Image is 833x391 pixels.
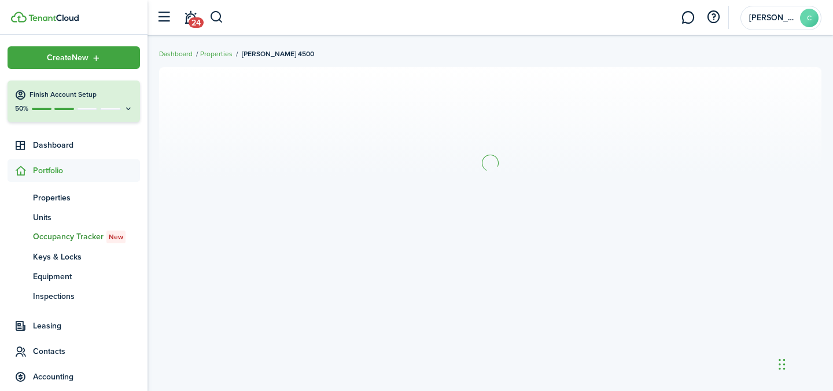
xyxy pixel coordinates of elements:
[8,81,140,122] button: Finish Account Setup50%
[11,12,27,23] img: TenantCloud
[8,207,140,227] a: Units
[33,251,140,263] span: Keys & Locks
[30,90,133,100] h4: Finish Account Setup
[677,3,699,32] a: Messaging
[33,320,140,332] span: Leasing
[109,232,123,242] span: New
[200,49,233,59] a: Properties
[8,266,140,286] a: Equipment
[800,9,819,27] avatar-text: C
[33,211,140,224] span: Units
[33,139,140,151] span: Dashboard
[749,14,795,22] span: Connor
[779,347,786,382] div: Drag
[775,335,833,391] iframe: Chat Widget
[480,153,500,173] img: Loading
[33,192,140,204] span: Properties
[28,14,79,21] img: TenantCloud
[8,46,140,69] button: Open menu
[153,6,175,28] button: Open sidebar
[33,345,140,357] span: Contacts
[8,134,140,156] a: Dashboard
[33,165,140,177] span: Portfolio
[47,54,89,62] span: Create New
[33,231,140,243] span: Occupancy Tracker
[209,8,224,27] button: Search
[242,49,314,59] span: [PERSON_NAME] 4500
[189,17,204,28] span: 24
[14,104,29,114] p: 50%
[33,371,140,383] span: Accounting
[8,286,140,306] a: Inspections
[703,8,723,27] button: Open resource center
[179,3,201,32] a: Notifications
[33,271,140,283] span: Equipment
[159,49,193,59] a: Dashboard
[8,227,140,247] a: Occupancy TrackerNew
[33,290,140,302] span: Inspections
[8,247,140,266] a: Keys & Locks
[8,188,140,207] a: Properties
